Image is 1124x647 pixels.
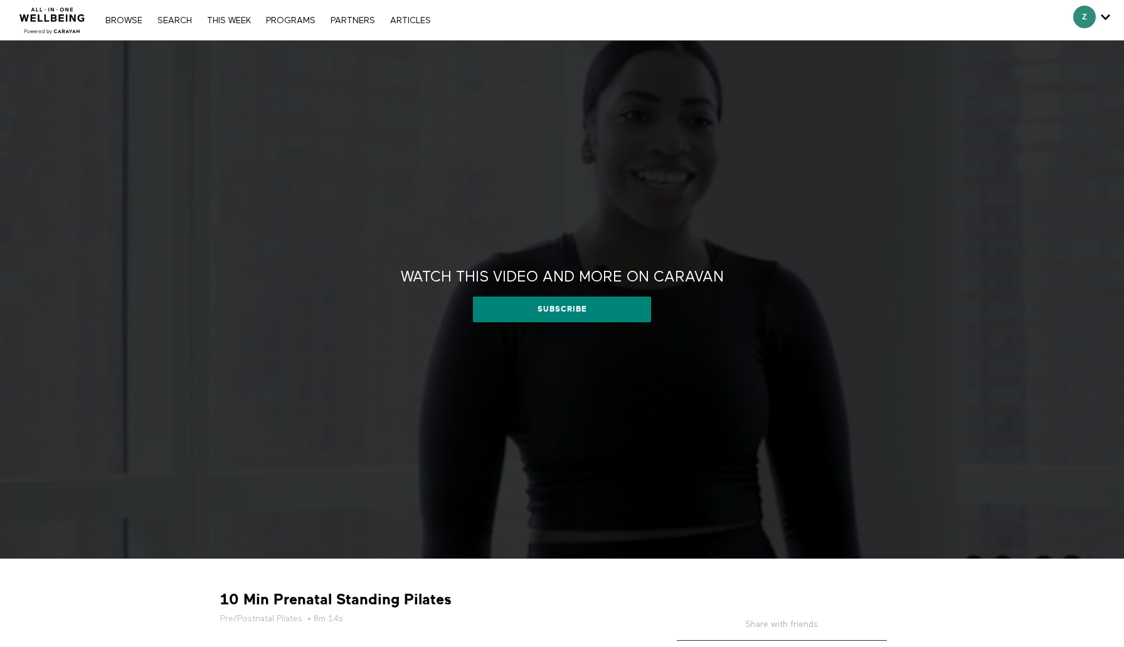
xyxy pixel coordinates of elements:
nav: Primary [99,14,437,26]
a: Pre/Postnatal Pilates [220,613,302,625]
strong: 10 Min Prenatal Standing Pilates [220,590,452,609]
a: Search [151,16,198,25]
a: PARTNERS [324,16,381,25]
a: Browse [99,16,149,25]
h5: Share with friends [677,618,887,641]
h5: • 8m 14s [220,613,640,625]
a: ARTICLES [384,16,437,25]
h2: Watch this video and more on CARAVAN [401,268,724,287]
a: THIS WEEK [201,16,257,25]
a: Subscribe [473,297,650,322]
a: PROGRAMS [260,16,322,25]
